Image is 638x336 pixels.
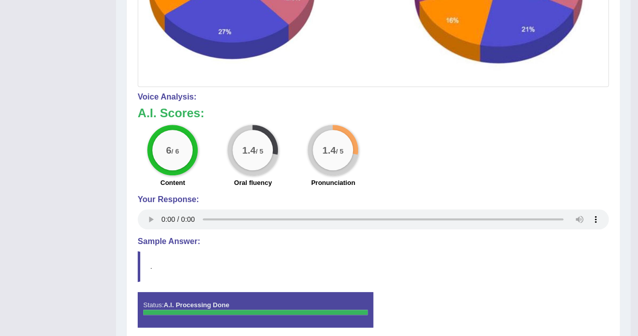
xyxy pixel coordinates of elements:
big: 1.4 [243,145,256,156]
label: Pronunciation [311,178,355,187]
div: Status: [138,292,373,327]
b: A.I. Scores: [138,106,204,120]
h4: Sample Answer: [138,237,609,246]
small: / 6 [171,148,179,155]
strong: A.I. Processing Done [163,301,229,309]
small: / 5 [256,148,263,155]
big: 6 [166,145,172,156]
h4: Voice Analysis: [138,92,609,102]
small: / 5 [336,148,343,155]
blockquote: . [138,251,609,282]
big: 1.4 [323,145,336,156]
label: Content [160,178,185,187]
label: Oral fluency [234,178,272,187]
h4: Your Response: [138,195,609,204]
